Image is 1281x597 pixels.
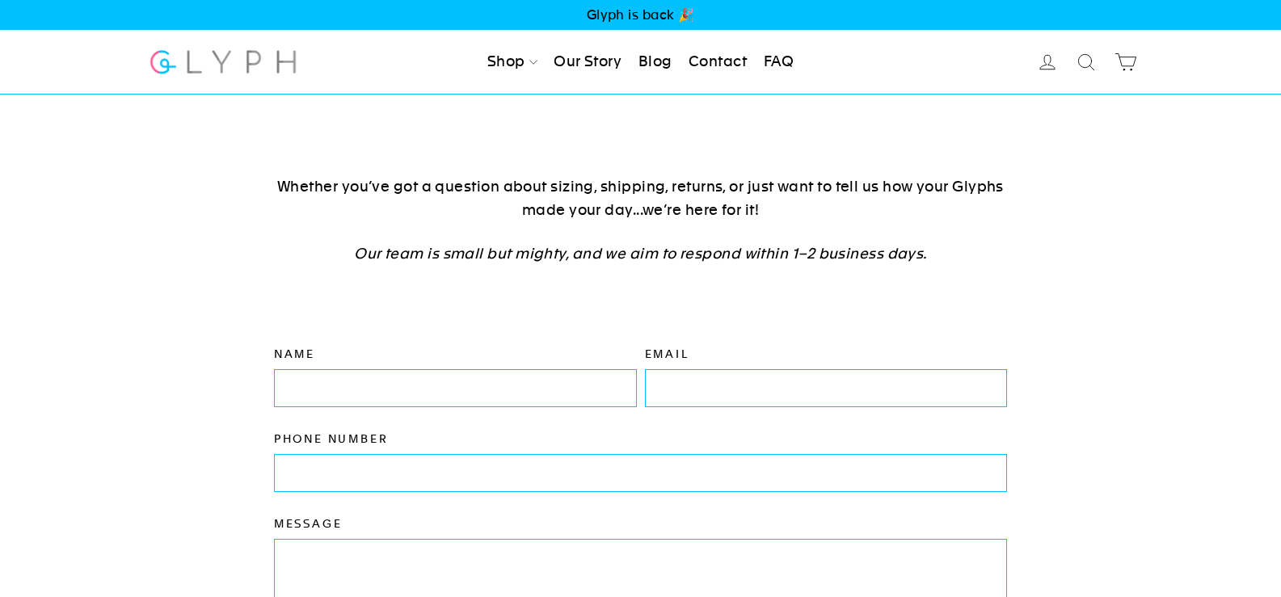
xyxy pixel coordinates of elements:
img: Glyph [148,40,299,83]
label: Email [645,347,1008,361]
em: Our team is small but mighty, and we aim to respond within 1–2 business days. [354,245,927,262]
a: Shop [481,44,544,80]
a: Our Story [547,44,628,80]
a: FAQ [757,44,800,80]
label: Message [274,516,1008,531]
label: Phone number [274,431,1008,446]
p: Whether you’ve got a question about sizing, shipping, returns, or just want to tell us how your G... [274,175,1008,222]
label: Name [274,347,637,361]
a: Contact [682,44,753,80]
a: Blog [632,44,679,80]
ul: Primary [481,44,800,80]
